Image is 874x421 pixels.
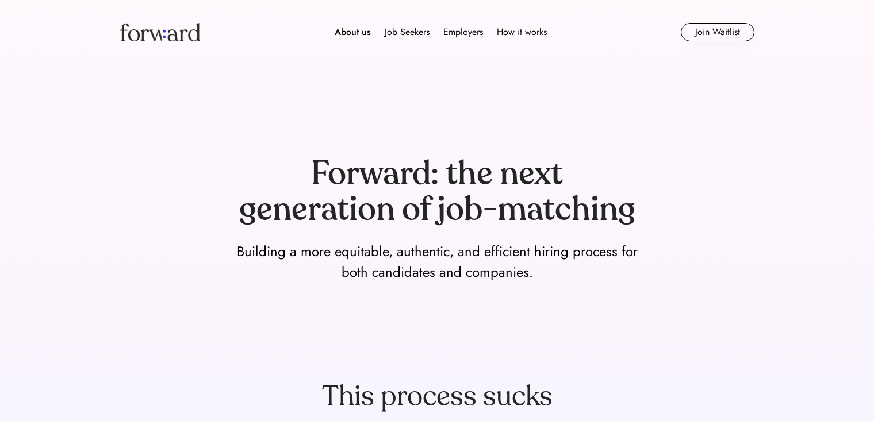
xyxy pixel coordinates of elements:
button: Join Waitlist [681,23,754,41]
div: This process sucks [322,379,553,414]
div: About us [335,25,371,39]
div: Employers [443,25,483,39]
div: Building a more equitable, authentic, and efficient hiring process for both candidates and compan... [230,241,644,283]
div: How it works [497,25,547,39]
div: Job Seekers [385,25,430,39]
div: Forward: the next generation of job-matching [230,156,644,227]
img: Forward logo [120,23,200,41]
